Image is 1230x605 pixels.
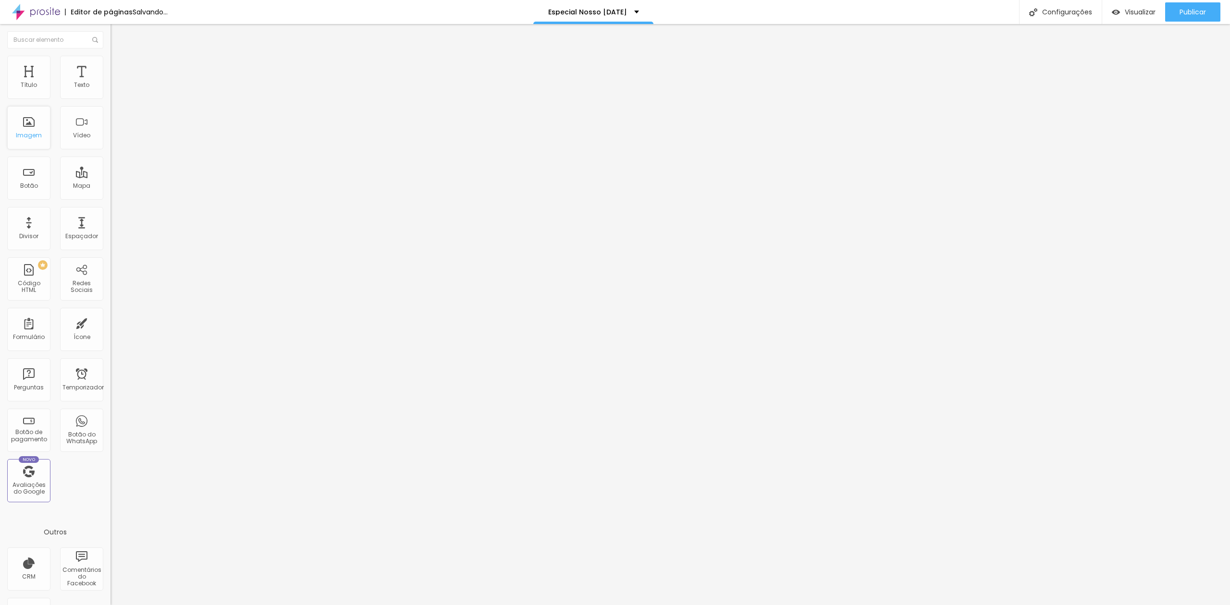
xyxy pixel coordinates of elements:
font: Botão de pagamento [11,428,47,443]
font: Botão do WhatsApp [66,430,97,445]
div: Salvando... [133,9,168,15]
img: Ícone [1029,8,1037,16]
iframe: Editor [111,24,1230,605]
font: Imagem [16,131,42,139]
font: Novo [23,457,36,462]
font: Redes Sociais [71,279,93,294]
font: Visualizar [1125,7,1156,17]
font: Outros [44,527,67,537]
font: Código HTML [18,279,40,294]
font: Comentários do Facebook [62,566,101,588]
font: Especial Nosso [DATE] [548,7,627,17]
font: Configurações [1042,7,1092,17]
font: Editor de páginas [71,7,133,17]
button: Visualizar [1102,2,1165,22]
font: Espaçador [65,232,98,240]
input: Buscar elemento [7,31,103,48]
img: Ícone [92,37,98,43]
font: Avaliações do Google [12,481,46,496]
img: view-1.svg [1112,8,1120,16]
font: Texto [74,81,89,89]
font: Título [21,81,37,89]
font: Perguntas [14,383,44,391]
font: CRM [22,572,36,581]
font: Publicar [1180,7,1206,17]
font: Vídeo [73,131,90,139]
font: Botão [20,181,38,190]
font: Mapa [73,181,90,190]
font: Divisor [19,232,38,240]
button: Publicar [1165,2,1220,22]
font: Temporizador [62,383,104,391]
font: Ícone [74,333,90,341]
font: Formulário [13,333,45,341]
